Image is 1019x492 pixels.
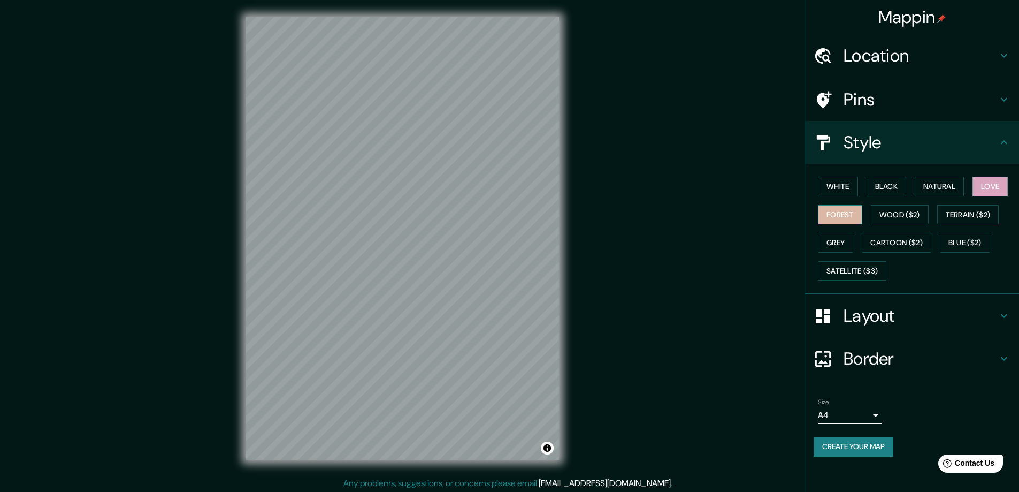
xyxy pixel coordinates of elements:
button: Black [867,177,907,196]
h4: Style [844,132,998,153]
button: White [818,177,858,196]
button: Natural [915,177,964,196]
div: A4 [818,407,882,424]
iframe: Help widget launcher [924,450,1007,480]
button: Satellite ($3) [818,261,886,281]
h4: Mappin [878,6,946,28]
button: Wood ($2) [871,205,929,225]
div: Location [805,34,1019,77]
button: Blue ($2) [940,233,990,253]
h4: Layout [844,305,998,327]
div: Style [805,121,1019,164]
button: Forest [818,205,862,225]
h4: Pins [844,89,998,110]
button: Create your map [814,437,893,457]
p: Any problems, suggestions, or concerns please email . [343,477,672,490]
div: Layout [805,294,1019,337]
button: Terrain ($2) [937,205,999,225]
button: Cartoon ($2) [862,233,931,253]
h4: Border [844,348,998,369]
h4: Location [844,45,998,66]
div: . [674,477,676,490]
canvas: Map [246,17,559,460]
button: Love [972,177,1008,196]
button: Toggle attribution [541,442,554,455]
div: . [672,477,674,490]
img: pin-icon.png [937,14,946,23]
a: [EMAIL_ADDRESS][DOMAIN_NAME] [539,478,671,489]
div: Pins [805,78,1019,121]
label: Size [818,398,829,407]
div: Border [805,337,1019,380]
button: Grey [818,233,853,253]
